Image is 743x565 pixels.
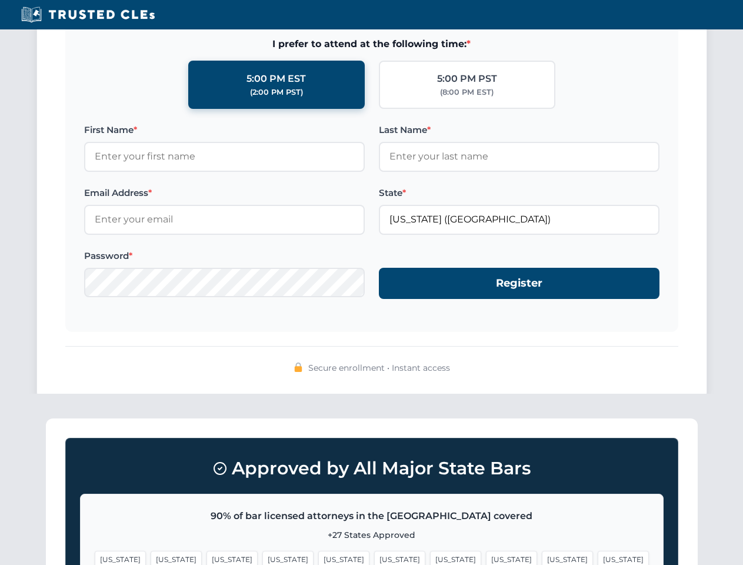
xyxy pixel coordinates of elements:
[437,71,497,87] div: 5:00 PM PST
[84,186,365,200] label: Email Address
[379,268,659,299] button: Register
[379,142,659,171] input: Enter your last name
[84,36,659,52] span: I prefer to attend at the following time:
[84,123,365,137] label: First Name
[308,361,450,374] span: Secure enrollment • Instant access
[95,508,649,524] p: 90% of bar licensed attorneys in the [GEOGRAPHIC_DATA] covered
[440,87,494,98] div: (8:00 PM EST)
[18,6,158,24] img: Trusted CLEs
[294,363,303,372] img: 🔒
[84,205,365,234] input: Enter your email
[379,123,659,137] label: Last Name
[80,453,664,484] h3: Approved by All Major State Bars
[379,186,659,200] label: State
[84,249,365,263] label: Password
[84,142,365,171] input: Enter your first name
[379,205,659,234] input: Florida (FL)
[246,71,306,87] div: 5:00 PM EST
[250,87,303,98] div: (2:00 PM PST)
[95,529,649,541] p: +27 States Approved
